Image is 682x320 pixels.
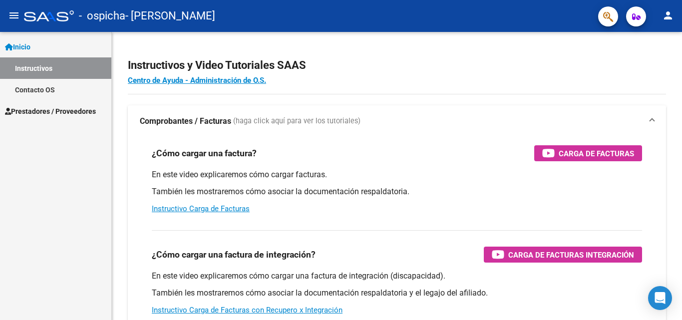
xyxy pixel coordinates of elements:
p: También les mostraremos cómo asociar la documentación respaldatoria y el legajo del afiliado. [152,288,642,299]
span: Carga de Facturas Integración [508,249,634,261]
span: - [PERSON_NAME] [125,5,215,27]
span: - ospicha [79,5,125,27]
strong: Comprobantes / Facturas [140,116,231,127]
h2: Instructivos y Video Tutoriales SAAS [128,56,666,75]
span: Inicio [5,41,30,52]
mat-icon: person [662,9,674,21]
p: En este video explicaremos cómo cargar una factura de integración (discapacidad). [152,271,642,282]
p: En este video explicaremos cómo cargar facturas. [152,169,642,180]
h3: ¿Cómo cargar una factura? [152,146,257,160]
span: (haga click aquí para ver los tutoriales) [233,116,360,127]
button: Carga de Facturas Integración [484,247,642,263]
h3: ¿Cómo cargar una factura de integración? [152,248,316,262]
div: Open Intercom Messenger [648,286,672,310]
button: Carga de Facturas [534,145,642,161]
a: Centro de Ayuda - Administración de O.S. [128,76,266,85]
a: Instructivo Carga de Facturas [152,204,250,213]
mat-icon: menu [8,9,20,21]
mat-expansion-panel-header: Comprobantes / Facturas (haga click aquí para ver los tutoriales) [128,105,666,137]
span: Prestadores / Proveedores [5,106,96,117]
a: Instructivo Carga de Facturas con Recupero x Integración [152,306,342,315]
p: También les mostraremos cómo asociar la documentación respaldatoria. [152,186,642,197]
span: Carga de Facturas [559,147,634,160]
